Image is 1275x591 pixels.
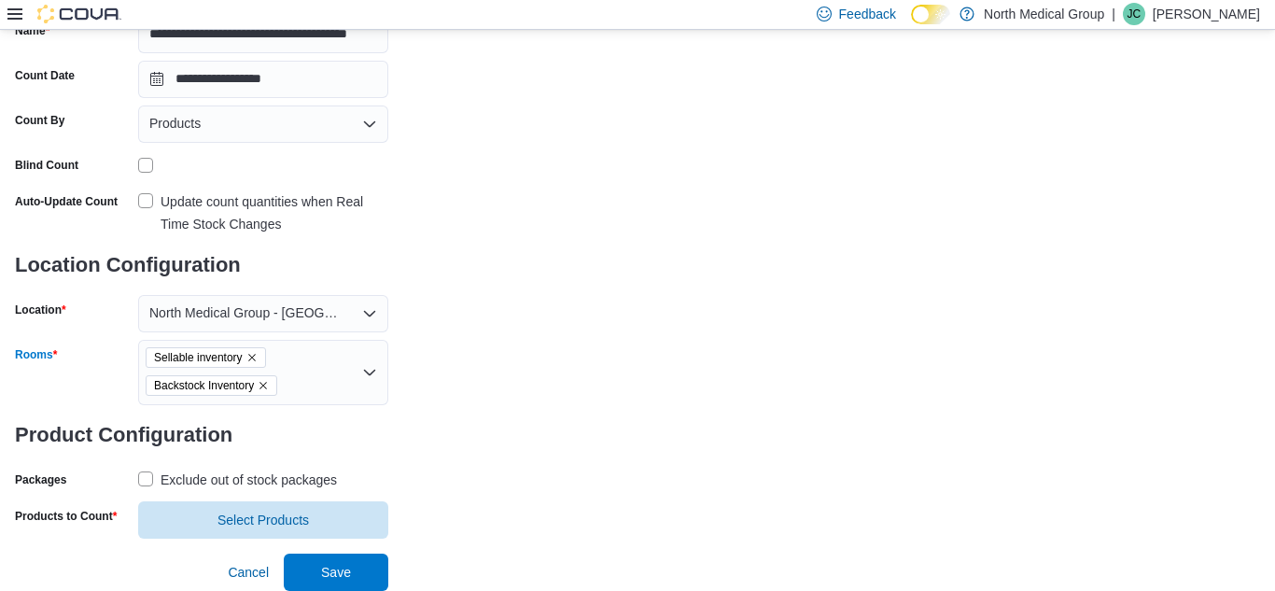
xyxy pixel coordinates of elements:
button: Open list of options [362,365,377,380]
label: Auto-Update Count [15,194,118,209]
label: Name [15,23,49,38]
div: Blind Count [15,158,78,173]
button: Open list of options [362,117,377,132]
span: North Medical Group - [GEOGRAPHIC_DATA] [149,302,343,324]
button: Cancel [220,554,276,591]
span: JC [1128,3,1142,25]
p: [PERSON_NAME] [1153,3,1260,25]
span: Save [321,563,351,582]
label: Location [15,303,66,317]
label: Products to Count [15,509,117,524]
button: Open list of options [362,306,377,321]
label: Packages [15,472,66,487]
span: Backstock Inventory [154,376,254,395]
h3: Product Configuration [15,405,388,465]
button: Remove Backstock Inventory from selection in this group [258,380,269,391]
span: Cancel [228,563,269,582]
input: Press the down key to open a popover containing a calendar. [138,61,388,98]
div: John Clark [1123,3,1145,25]
button: Remove Sellable inventory from selection in this group [246,352,258,363]
div: Update count quantities when Real Time Stock Changes [161,190,388,235]
span: Feedback [839,5,896,23]
button: Save [284,554,388,591]
span: Sellable inventory [154,348,243,367]
span: Dark Mode [911,24,912,25]
span: Sellable inventory [146,347,266,368]
label: Count By [15,113,64,128]
label: Rooms [15,347,57,362]
span: Select Products [217,511,309,529]
div: Exclude out of stock packages [161,469,337,491]
span: Products [149,112,201,134]
label: Count Date [15,68,75,83]
img: Cova [37,5,121,23]
h3: Location Configuration [15,235,388,295]
p: North Medical Group [984,3,1104,25]
button: Select Products [138,501,388,539]
p: | [1112,3,1115,25]
span: Backstock Inventory [146,375,277,396]
input: Dark Mode [911,5,950,24]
